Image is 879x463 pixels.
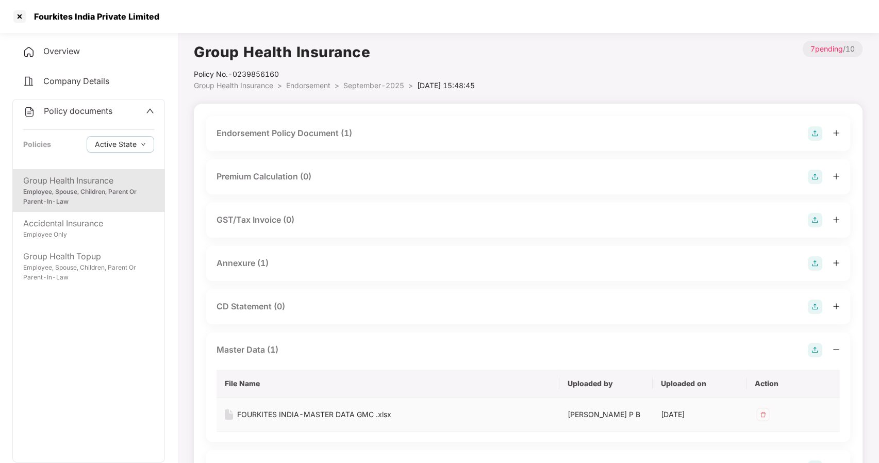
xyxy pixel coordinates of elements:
div: Fourkites India Private Limited [28,11,159,22]
span: [DATE] 15:48:45 [417,81,475,90]
img: svg+xml;base64,PHN2ZyB4bWxucz0iaHR0cDovL3d3dy53My5vcmcvMjAwMC9zdmciIHdpZHRoPSIyOCIgaGVpZ2h0PSIyOC... [808,256,822,271]
div: [DATE] [661,409,738,420]
span: plus [833,173,840,180]
div: Policies [23,139,51,150]
img: svg+xml;base64,PHN2ZyB4bWxucz0iaHR0cDovL3d3dy53My5vcmcvMjAwMC9zdmciIHdpZHRoPSIzMiIgaGVpZ2h0PSIzMi... [755,406,771,423]
button: Active Statedown [87,136,154,153]
img: svg+xml;base64,PHN2ZyB4bWxucz0iaHR0cDovL3d3dy53My5vcmcvMjAwMC9zdmciIHdpZHRoPSIyNCIgaGVpZ2h0PSIyNC... [23,75,35,88]
img: svg+xml;base64,PHN2ZyB4bWxucz0iaHR0cDovL3d3dy53My5vcmcvMjAwMC9zdmciIHdpZHRoPSIyOCIgaGVpZ2h0PSIyOC... [808,343,822,357]
span: > [408,81,413,90]
th: Uploaded on [653,370,746,398]
div: Premium Calculation (0) [217,170,311,183]
div: Employee, Spouse, Children, Parent Or Parent-In-Law [23,187,154,207]
div: GST/Tax Invoice (0) [217,213,294,226]
div: Master Data (1) [217,343,278,356]
th: File Name [217,370,559,398]
span: > [277,81,282,90]
span: September-2025 [343,81,404,90]
div: FOURKITES INDIA-MASTER DATA GMC .xlsx [237,409,391,420]
span: plus [833,129,840,137]
div: Employee Only [23,230,154,240]
div: Annexure (1) [217,257,269,270]
p: / 10 [803,41,863,57]
span: Group Health Insurance [194,81,273,90]
div: Endorsement Policy Document (1) [217,127,352,140]
div: Accidental Insurance [23,217,154,230]
div: Employee, Spouse, Children, Parent Or Parent-In-Law [23,263,154,283]
img: svg+xml;base64,PHN2ZyB4bWxucz0iaHR0cDovL3d3dy53My5vcmcvMjAwMC9zdmciIHdpZHRoPSIyOCIgaGVpZ2h0PSIyOC... [808,300,822,314]
h1: Group Health Insurance [194,41,475,63]
span: minus [833,346,840,353]
span: Policy documents [44,106,112,116]
span: down [141,142,146,147]
span: Active State [95,139,137,150]
img: svg+xml;base64,PHN2ZyB4bWxucz0iaHR0cDovL3d3dy53My5vcmcvMjAwMC9zdmciIHdpZHRoPSIyOCIgaGVpZ2h0PSIyOC... [808,126,822,141]
img: svg+xml;base64,PHN2ZyB4bWxucz0iaHR0cDovL3d3dy53My5vcmcvMjAwMC9zdmciIHdpZHRoPSIyNCIgaGVpZ2h0PSIyNC... [23,106,36,118]
span: plus [833,259,840,267]
div: CD Statement (0) [217,300,285,313]
img: svg+xml;base64,PHN2ZyB4bWxucz0iaHR0cDovL3d3dy53My5vcmcvMjAwMC9zdmciIHdpZHRoPSIyOCIgaGVpZ2h0PSIyOC... [808,213,822,227]
span: up [146,107,154,115]
span: Company Details [43,76,109,86]
span: plus [833,303,840,310]
img: svg+xml;base64,PHN2ZyB4bWxucz0iaHR0cDovL3d3dy53My5vcmcvMjAwMC9zdmciIHdpZHRoPSIxNiIgaGVpZ2h0PSIyMC... [225,409,233,420]
th: Uploaded by [559,370,653,398]
span: Endorsement [286,81,330,90]
div: Group Health Topup [23,250,154,263]
div: Policy No.- 0239856160 [194,69,475,80]
span: Overview [43,46,80,56]
div: [PERSON_NAME] P B [568,409,644,420]
span: plus [833,216,840,223]
span: > [335,81,339,90]
img: svg+xml;base64,PHN2ZyB4bWxucz0iaHR0cDovL3d3dy53My5vcmcvMjAwMC9zdmciIHdpZHRoPSIyOCIgaGVpZ2h0PSIyOC... [808,170,822,184]
div: Group Health Insurance [23,174,154,187]
span: 7 pending [810,44,843,53]
th: Action [747,370,840,398]
img: svg+xml;base64,PHN2ZyB4bWxucz0iaHR0cDovL3d3dy53My5vcmcvMjAwMC9zdmciIHdpZHRoPSIyNCIgaGVpZ2h0PSIyNC... [23,46,35,58]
